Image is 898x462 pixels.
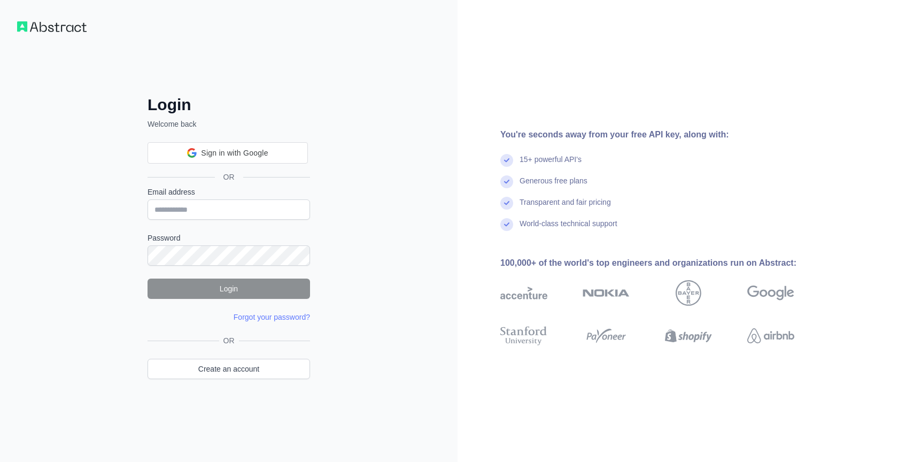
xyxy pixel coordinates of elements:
[747,324,794,348] img: airbnb
[215,172,243,182] span: OR
[500,128,829,141] div: You're seconds away from your free API key, along with:
[520,175,587,197] div: Generous free plans
[201,148,268,159] span: Sign in with Google
[148,187,310,197] label: Email address
[148,233,310,243] label: Password
[665,324,712,348] img: shopify
[583,324,630,348] img: payoneer
[583,280,630,306] img: nokia
[17,21,87,32] img: Workflow
[520,218,617,240] div: World-class technical support
[676,280,701,306] img: bayer
[747,280,794,306] img: google
[500,218,513,231] img: check mark
[148,95,310,114] h2: Login
[500,197,513,210] img: check mark
[148,359,310,379] a: Create an account
[148,142,308,164] div: Sign in with Google
[500,280,547,306] img: accenture
[500,154,513,167] img: check mark
[500,324,547,348] img: stanford university
[500,257,829,269] div: 100,000+ of the world's top engineers and organizations run on Abstract:
[500,175,513,188] img: check mark
[520,154,582,175] div: 15+ powerful API's
[520,197,611,218] div: Transparent and fair pricing
[148,119,310,129] p: Welcome back
[234,313,310,321] a: Forgot your password?
[148,279,310,299] button: Login
[219,335,239,346] span: OR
